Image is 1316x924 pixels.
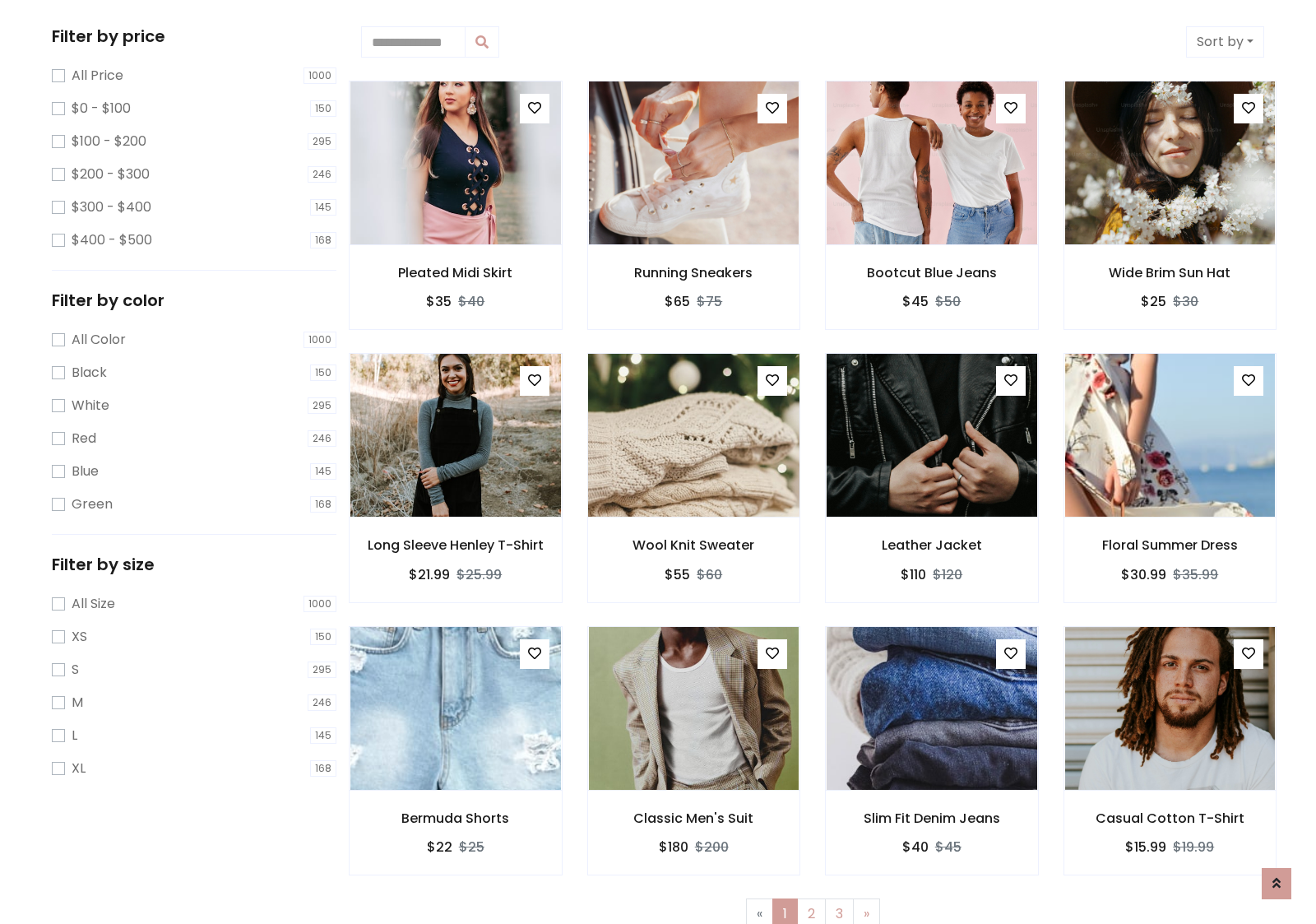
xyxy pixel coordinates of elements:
label: L [72,726,77,745]
del: $35.99 [1173,565,1218,584]
span: 168 [310,496,336,513]
label: $100 - $200 [72,132,146,151]
h6: Running Sneakers [588,265,800,281]
span: 145 [310,463,336,480]
del: $25 [459,838,484,857]
label: Red [72,429,96,448]
span: 168 [310,760,336,777]
h6: $35 [426,294,452,309]
h6: $21.99 [409,567,450,583]
del: $50 [935,292,961,311]
span: 295 [308,662,336,678]
h6: Slim Fit Denim Jeans [826,810,1038,826]
h6: Floral Summer Dress [1064,537,1277,553]
del: $200 [695,838,729,857]
h6: Pleated Midi Skirt [350,265,562,281]
span: 150 [310,629,336,645]
span: 295 [308,397,336,414]
h6: Long Sleeve Henley T-Shirt [350,537,562,553]
span: 246 [308,694,336,711]
h6: $110 [901,567,926,583]
h6: Bootcut Blue Jeans [826,265,1038,281]
del: $120 [933,565,962,584]
label: $400 - $500 [72,230,152,250]
span: 246 [308,166,336,183]
del: $19.99 [1173,838,1214,857]
span: 145 [310,199,336,216]
span: 295 [308,133,336,150]
h6: Wide Brim Sun Hat [1064,265,1277,281]
h5: Filter by price [52,26,336,46]
h6: $55 [665,567,690,583]
label: Green [72,495,113,514]
del: $30 [1173,292,1198,311]
h6: $65 [665,294,690,309]
span: 1000 [304,67,336,84]
span: » [864,904,869,923]
span: 1000 [304,332,336,348]
label: All Price [72,66,123,86]
label: Black [72,363,107,383]
h6: $15.99 [1125,839,1166,855]
h6: $25 [1141,294,1166,309]
h6: $22 [427,839,452,855]
label: Blue [72,462,99,481]
label: All Color [72,330,126,350]
h6: Leather Jacket [826,537,1038,553]
span: 150 [310,100,336,117]
span: 145 [310,727,336,744]
h6: $40 [902,839,929,855]
span: 150 [310,364,336,381]
h6: Casual Cotton T-Shirt [1064,810,1277,826]
span: 1000 [304,596,336,612]
h6: Bermuda Shorts [350,810,562,826]
label: $300 - $400 [72,197,151,217]
label: M [72,693,83,713]
h6: $30.99 [1121,567,1166,583]
h6: $45 [902,294,929,309]
del: $25.99 [456,565,502,584]
h5: Filter by size [52,555,336,574]
label: White [72,396,109,416]
span: 246 [308,430,336,447]
span: 168 [310,232,336,248]
label: $0 - $100 [72,99,131,118]
h6: Classic Men's Suit [588,810,800,826]
label: $200 - $300 [72,165,150,184]
del: $45 [935,838,962,857]
del: $60 [697,565,722,584]
label: XL [72,759,86,778]
button: Sort by [1186,26,1264,58]
label: S [72,660,79,680]
del: $75 [697,292,722,311]
h5: Filter by color [52,290,336,310]
del: $40 [458,292,484,311]
h6: $180 [659,839,688,855]
label: All Size [72,594,115,614]
h6: Wool Knit Sweater [588,537,800,553]
label: XS [72,627,87,647]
